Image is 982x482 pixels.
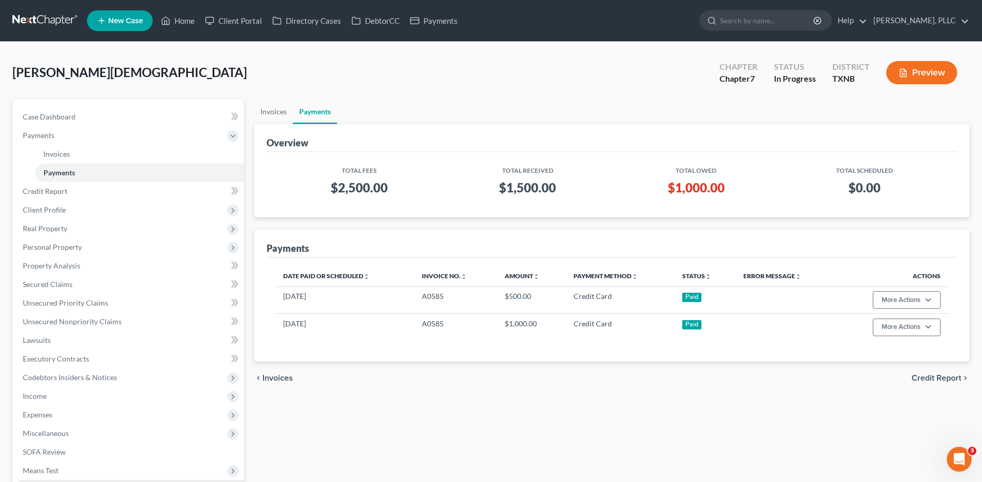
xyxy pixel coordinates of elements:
button: More Actions [873,319,941,336]
a: Directory Cases [267,11,346,30]
div: Paid [682,293,702,302]
a: Payments [405,11,463,30]
th: Total Received [444,160,612,175]
td: $1,000.00 [496,314,565,341]
span: Payments [23,131,54,140]
a: DebtorCC [346,11,405,30]
div: Chapter [720,61,757,73]
span: Codebtors Insiders & Notices [23,373,117,382]
i: unfold_more [705,274,711,280]
a: Amountunfold_more [505,272,539,280]
a: Invoice No.unfold_more [422,272,467,280]
a: Unsecured Priority Claims [14,294,244,312]
span: Invoices [43,149,70,158]
span: Payments [43,168,75,177]
td: A0585 [414,287,496,313]
h3: $2,500.00 [283,179,435,196]
span: Case Dashboard [23,112,76,121]
span: Personal Property [23,243,82,251]
input: Search by name... [720,11,815,30]
i: unfold_more [461,274,467,280]
span: Lawsuits [23,336,51,344]
span: Executory Contracts [23,354,89,363]
a: Client Portal [200,11,267,30]
span: Miscellaneous [23,429,69,438]
a: Help [832,11,867,30]
th: Actions [836,266,949,287]
i: unfold_more [795,274,801,280]
i: unfold_more [533,274,539,280]
div: In Progress [774,73,816,85]
div: TXNB [832,73,870,85]
span: Means Test [23,466,58,475]
td: [DATE] [275,314,414,341]
h3: $0.00 [789,179,941,196]
a: Payment Methodunfold_more [574,272,638,280]
span: 3 [968,447,976,455]
span: Income [23,391,47,400]
a: Unsecured Nonpriority Claims [14,312,244,331]
span: Real Property [23,224,67,233]
span: [PERSON_NAME][DEMOGRAPHIC_DATA] [12,65,247,80]
a: Executory Contracts [14,350,244,368]
div: Payments [267,242,309,254]
th: Total Scheduled [781,160,949,175]
a: [PERSON_NAME], PLLC [868,11,969,30]
span: New Case [108,17,143,25]
span: Credit Report [912,374,961,382]
a: Invoices [254,99,293,124]
a: Payments [35,163,244,182]
span: 7 [750,73,755,83]
span: Secured Claims [23,280,72,289]
div: Chapter [720,73,757,85]
h3: $1,500.00 [452,179,604,196]
a: Payments [293,99,337,124]
span: SOFA Review [23,447,66,456]
td: [DATE] [275,287,414,313]
a: Invoices [35,145,244,163]
button: Credit Report chevron_right [912,374,970,382]
button: chevron_left Invoices [254,374,293,382]
div: District [832,61,870,73]
a: Home [156,11,200,30]
button: More Actions [873,291,941,309]
a: Case Dashboard [14,108,244,126]
i: chevron_left [254,374,262,382]
button: Preview [886,61,957,84]
th: Total Fees [275,160,443,175]
span: Unsecured Nonpriority Claims [23,317,122,326]
i: unfold_more [363,274,370,280]
td: Credit Card [565,287,674,313]
a: Error Messageunfold_more [743,272,801,280]
a: Statusunfold_more [682,272,711,280]
a: Secured Claims [14,275,244,294]
h3: $1,000.00 [620,179,772,196]
span: Unsecured Priority Claims [23,298,108,307]
div: Overview [267,137,309,149]
a: SOFA Review [14,443,244,461]
span: Property Analysis [23,261,80,270]
span: Expenses [23,410,52,419]
a: Credit Report [14,182,244,201]
i: unfold_more [632,274,638,280]
td: $500.00 [496,287,565,313]
td: A0585 [414,314,496,341]
div: Paid [682,320,702,329]
span: Credit Report [23,187,67,195]
a: Property Analysis [14,257,244,275]
iframe: Intercom live chat [947,447,972,472]
a: Lawsuits [14,331,244,350]
a: Date Paid or Scheduledunfold_more [283,272,370,280]
th: Total Owed [612,160,780,175]
i: chevron_right [961,374,970,382]
div: Status [774,61,816,73]
td: Credit Card [565,314,674,341]
span: Client Profile [23,205,66,214]
span: Invoices [262,374,293,382]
